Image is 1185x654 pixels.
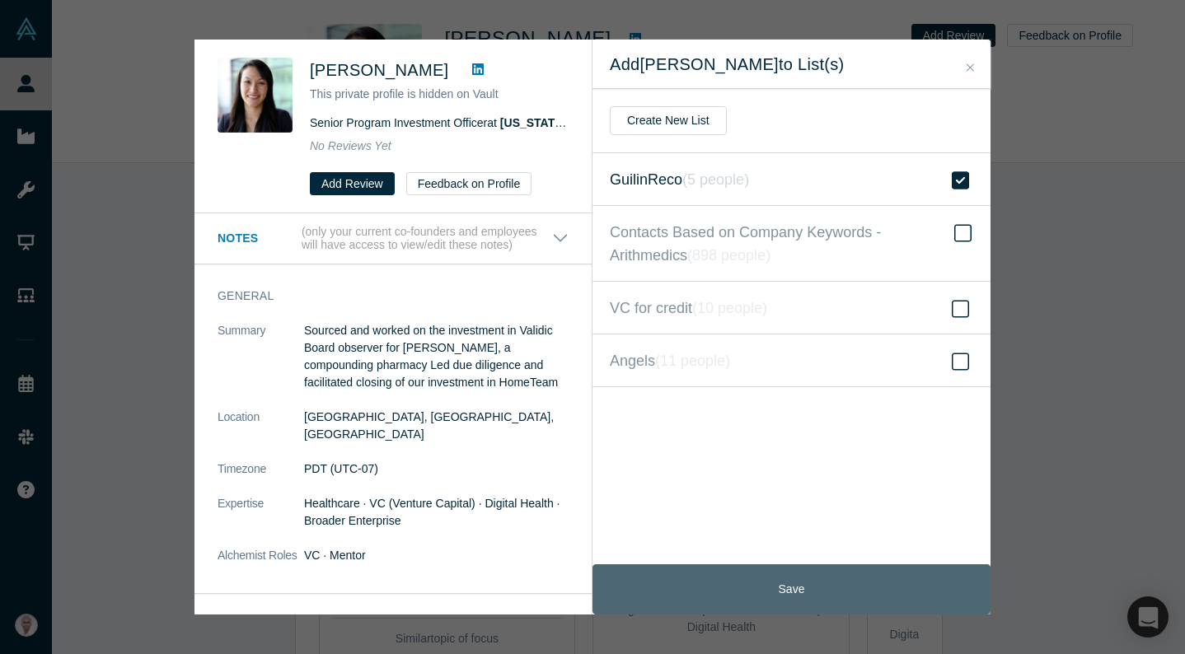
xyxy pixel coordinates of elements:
span: Senior Program Investment Officer at [310,116,742,129]
dt: Expertise [218,495,304,547]
i: ( 11 people ) [655,353,730,369]
button: Feedback on Profile [406,172,532,195]
dd: PDT (UTC-07) [304,460,569,478]
a: [US_STATE] Health Care Foundation (CHCF) [500,116,742,129]
i: ( 898 people ) [687,247,770,264]
span: Angels [610,349,730,372]
button: Close [962,58,979,77]
button: Save [592,564,991,614]
button: Add Review [310,172,395,195]
span: Healthcare · VC (Venture Capital) · Digital Health · Broader Enterprise [304,497,560,527]
dt: Location [218,409,304,460]
h2: Add [PERSON_NAME] to List(s) [610,54,973,74]
span: VC for credit [610,297,767,320]
i: ( 5 people ) [682,171,749,188]
i: ( 10 people ) [692,300,767,316]
dd: VC · Mentor [304,547,569,564]
p: Sourced and worked on the investment in Validic Board observer for [PERSON_NAME], a compounding p... [304,322,569,391]
h3: Notes [218,230,298,247]
dt: Summary [218,322,304,409]
span: [PERSON_NAME] [310,61,448,79]
h3: General [218,287,546,305]
button: Notes (only your current co-founders and employees will have access to view/edit these notes) [218,225,569,253]
dt: Timezone [218,460,304,495]
dt: Alchemist Roles [218,547,304,582]
button: Create New List [610,106,727,135]
span: Contacts Based on Company Keywords - Arithmedics [610,221,953,267]
img: Hong Truong's Profile Image [218,58,293,133]
span: No Reviews Yet [310,139,391,152]
span: GuilinReco [610,168,749,191]
dd: [GEOGRAPHIC_DATA], [GEOGRAPHIC_DATA], [GEOGRAPHIC_DATA] [304,409,569,443]
p: (only your current co-founders and employees will have access to view/edit these notes) [302,225,552,253]
p: This private profile is hidden on Vault [310,86,569,103]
